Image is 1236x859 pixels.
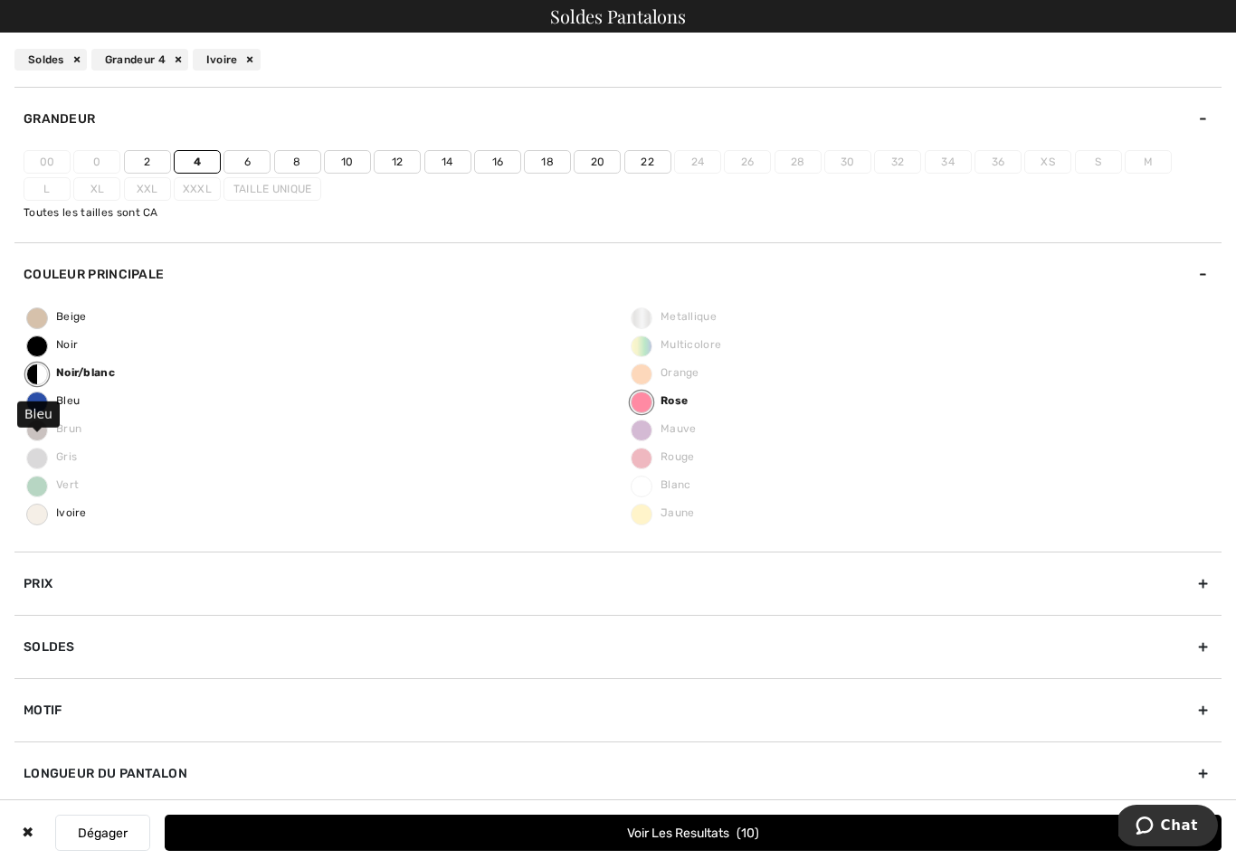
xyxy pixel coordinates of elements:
[14,87,1222,150] div: Grandeur
[24,204,1222,221] div: Toutes les tailles sont CA
[14,615,1222,678] div: Soldes
[165,815,1222,851] button: Voir les resultats10
[223,177,321,201] label: Taille Unique
[24,150,71,174] label: 00
[574,150,621,174] label: 20
[674,150,721,174] label: 24
[17,401,60,428] div: Bleu
[193,49,261,71] div: Ivoire
[27,450,77,463] span: Gris
[73,150,120,174] label: 0
[632,366,699,379] span: Orange
[975,150,1022,174] label: 36
[174,177,221,201] label: Xxxl
[73,177,120,201] label: Xl
[474,150,521,174] label: 16
[14,678,1222,741] div: Motif
[874,150,921,174] label: 32
[324,150,371,174] label: 10
[737,826,759,841] span: 10
[24,177,71,201] label: L
[14,815,41,851] div: ✖
[374,150,421,174] label: 12
[14,552,1222,615] div: Prix
[724,150,771,174] label: 26
[632,478,691,491] span: Blanc
[632,394,688,407] span: Rose
[27,506,87,519] span: Ivoire
[27,310,87,323] span: Beige
[223,150,271,174] label: 6
[632,338,721,351] span: Multicolore
[775,150,822,174] label: 28
[124,177,171,201] label: Xxl
[14,741,1222,805] div: Longueur du pantalon
[632,310,717,323] span: Metallique
[274,150,321,174] label: 8
[55,815,150,851] button: Dégager
[1075,150,1122,174] label: S
[1024,150,1071,174] label: Xs
[624,150,671,174] label: 22
[14,242,1222,306] div: Couleur Principale
[14,49,87,71] div: Soldes
[632,422,697,435] span: Mauve
[632,450,695,463] span: Rouge
[27,366,115,379] span: Noir/blanc
[632,506,695,519] span: Jaune
[124,150,171,174] label: 2
[174,150,221,174] label: 4
[91,49,188,71] div: Grandeur 4
[524,150,571,174] label: 18
[27,338,78,351] span: Noir
[824,150,871,174] label: 30
[27,478,79,491] span: Vert
[27,394,80,407] span: Bleu
[1125,150,1172,174] label: M
[1118,805,1218,850] iframe: Ouvre un widget dans lequel vous pouvez chatter avec l’un de nos agents
[424,150,471,174] label: 14
[925,150,972,174] label: 34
